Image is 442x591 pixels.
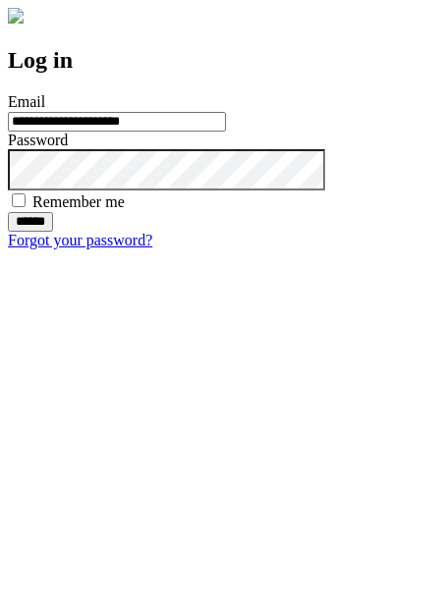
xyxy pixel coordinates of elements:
[32,193,125,210] label: Remember me
[8,132,68,148] label: Password
[8,232,152,248] a: Forgot your password?
[8,93,45,110] label: Email
[8,47,434,74] h2: Log in
[8,8,24,24] img: logo-4e3dc11c47720685a147b03b5a06dd966a58ff35d612b21f08c02c0306f2b779.png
